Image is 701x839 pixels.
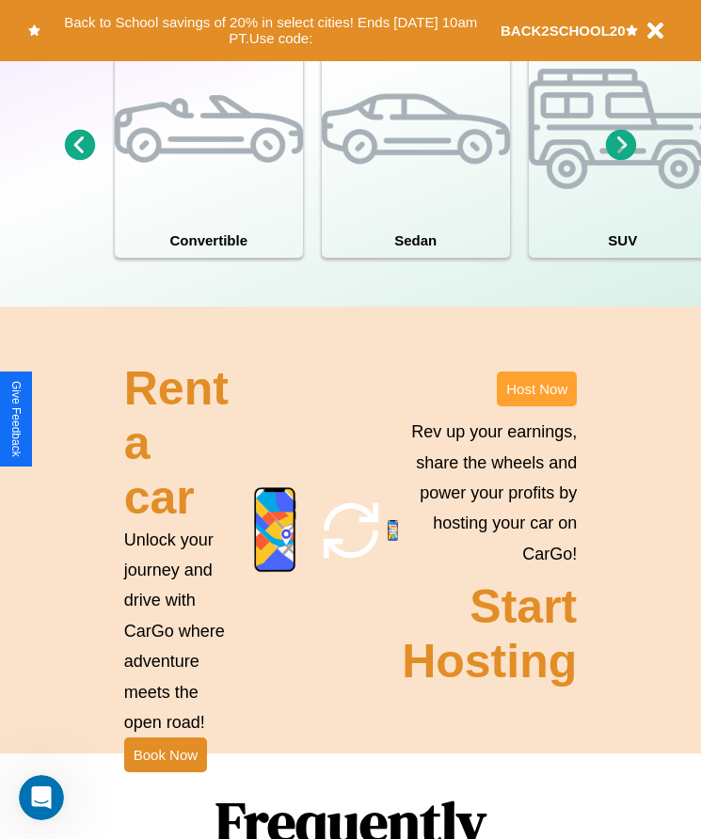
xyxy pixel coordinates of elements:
[402,417,577,569] p: Rev up your earnings, share the wheels and power your profits by hosting your car on CarGo!
[9,381,23,457] div: Give Feedback
[254,487,296,573] img: phone
[322,223,510,258] h4: Sedan
[124,525,233,738] p: Unlock your journey and drive with CarGo where adventure meets the open road!
[402,579,577,689] h2: Start Hosting
[124,737,207,772] button: Book Now
[115,223,303,258] h4: Convertible
[497,372,577,406] button: Host Now
[124,361,233,525] h2: Rent a car
[19,775,64,820] iframe: Intercom live chat
[388,520,398,541] img: phone
[501,23,626,39] b: BACK2SCHOOL20
[40,9,501,52] button: Back to School savings of 20% in select cities! Ends [DATE] 10am PT.Use code:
